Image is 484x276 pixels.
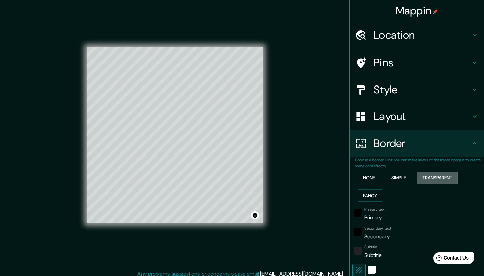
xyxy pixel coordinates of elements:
[354,209,362,217] button: black
[433,9,438,14] img: pin-icon.png
[350,76,484,103] div: Style
[374,137,471,150] h4: Border
[350,49,484,76] div: Pins
[364,244,377,250] label: Subtitle
[396,4,438,18] h4: Mappin
[350,103,484,130] div: Layout
[417,172,458,184] button: Transparent
[374,28,471,42] h4: Location
[355,157,484,169] p: Choose a border. : you can make layers of the frame opaque to create some cool effects.
[385,157,392,163] b: Hint
[374,56,471,69] h4: Pins
[358,189,382,202] button: Fancy
[368,266,376,274] button: white
[354,228,362,236] button: black
[358,172,380,184] button: None
[424,250,477,269] iframe: Help widget launcher
[350,22,484,48] div: Location
[374,83,471,96] h4: Style
[364,226,391,231] label: Secondary text
[364,207,385,212] label: Primary text
[386,172,411,184] button: Simple
[374,110,471,123] h4: Layout
[251,211,259,219] button: Toggle attribution
[354,247,362,255] button: color-222222
[350,130,484,157] div: Border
